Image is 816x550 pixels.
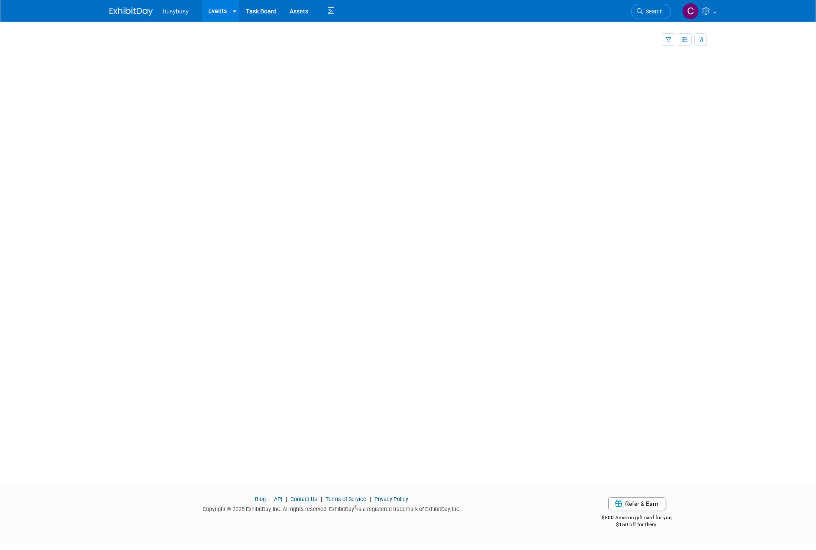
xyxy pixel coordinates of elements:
div: $150 off for them. [567,521,707,528]
a: Contact Us [290,496,317,502]
img: ExhibitDay [110,7,153,16]
div: $500 Amazon gift card for you, [567,508,707,528]
span: | [368,496,373,502]
a: Terms of Service [326,496,366,502]
a: API [274,496,282,502]
sup: ® [354,505,357,510]
a: Refer & Earn [608,497,665,510]
a: Blog [255,496,266,502]
a: Search [631,4,671,19]
div: Copyright © 2025 ExhibitDay, Inc. All rights reserved. ExhibitDay is a registered trademark of Ex... [110,503,555,513]
span: | [319,496,324,502]
a: Privacy Policy [374,496,408,502]
span: | [284,496,289,502]
span: Search [643,8,663,15]
span: busybusy [163,8,189,15]
span: | [267,496,273,502]
img: Collin Larson [682,3,699,19]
